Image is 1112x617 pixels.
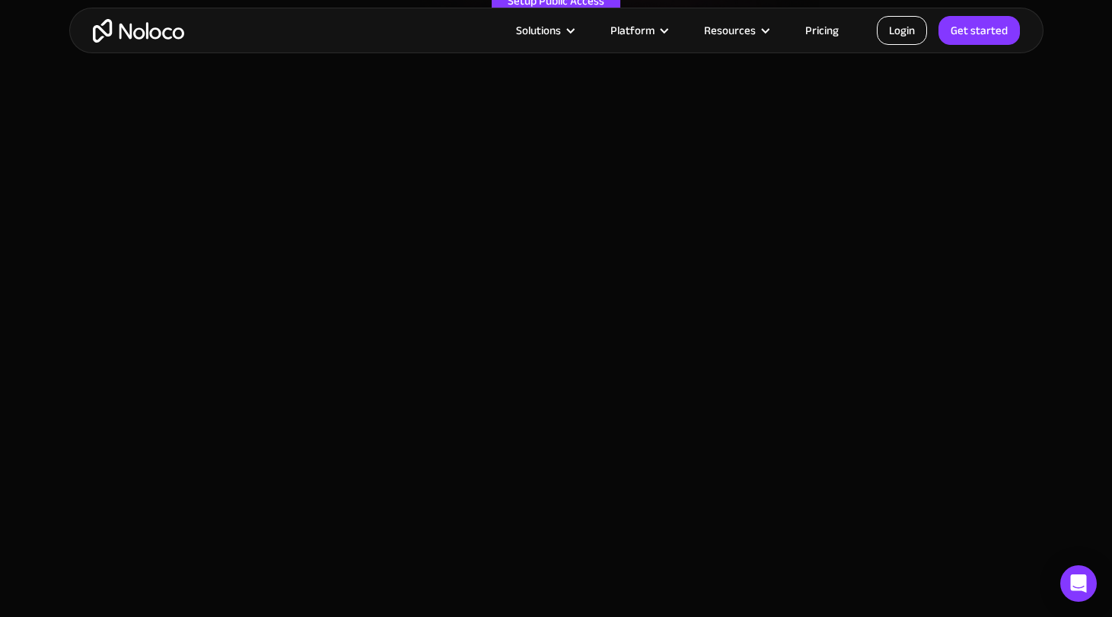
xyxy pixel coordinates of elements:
a: home [93,19,184,43]
a: Pricing [786,21,858,40]
a: Login [877,16,927,45]
div: Open Intercom Messenger [1060,565,1097,602]
iframe: Instantly Enable and Control Public Access for Your App [100,65,1013,540]
div: Platform [591,21,685,40]
div: Resources [704,21,756,40]
a: Get started [938,16,1020,45]
div: Resources [685,21,786,40]
div: Solutions [516,21,561,40]
div: Solutions [497,21,591,40]
div: Platform [610,21,655,40]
